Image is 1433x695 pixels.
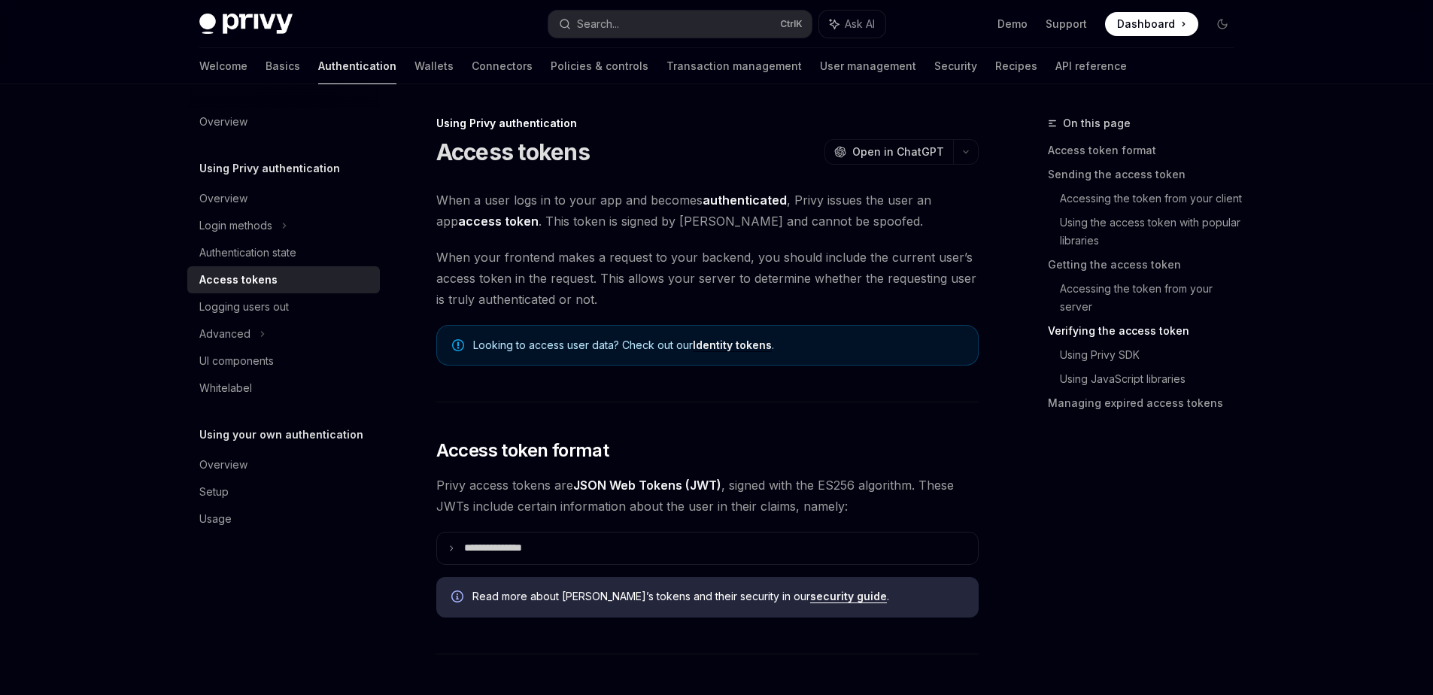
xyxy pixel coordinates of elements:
[997,17,1028,32] a: Demo
[472,589,964,604] span: Read more about [PERSON_NAME]’s tokens and their security in our .
[199,456,247,474] div: Overview
[1105,12,1198,36] a: Dashboard
[436,138,590,165] h1: Access tokens
[1048,253,1246,277] a: Getting the access token
[199,159,340,178] h5: Using Privy authentication
[703,193,787,208] strong: authenticated
[199,483,229,501] div: Setup
[187,451,380,478] a: Overview
[1063,114,1131,132] span: On this page
[820,48,916,84] a: User management
[199,244,296,262] div: Authentication state
[199,298,289,316] div: Logging users out
[414,48,454,84] a: Wallets
[1210,12,1234,36] button: Toggle dark mode
[1055,48,1127,84] a: API reference
[187,108,380,135] a: Overview
[199,190,247,208] div: Overview
[199,271,278,289] div: Access tokens
[1060,277,1246,319] a: Accessing the token from your server
[1046,17,1087,32] a: Support
[548,11,812,38] button: Search...CtrlK
[199,325,250,343] div: Advanced
[1060,343,1246,367] a: Using Privy SDK
[1048,391,1246,415] a: Managing expired access tokens
[187,239,380,266] a: Authentication state
[573,478,721,493] a: JSON Web Tokens (JWT)
[473,338,963,353] span: Looking to access user data? Check out our .
[934,48,977,84] a: Security
[436,116,979,131] div: Using Privy authentication
[780,18,803,30] span: Ctrl K
[1060,187,1246,211] a: Accessing the token from your client
[1060,211,1246,253] a: Using the access token with popular libraries
[1048,319,1246,343] a: Verifying the access token
[1117,17,1175,32] span: Dashboard
[852,144,944,159] span: Open in ChatGPT
[666,48,802,84] a: Transaction management
[458,214,539,229] strong: access token
[199,14,293,35] img: dark logo
[187,478,380,505] a: Setup
[824,139,953,165] button: Open in ChatGPT
[187,347,380,375] a: UI components
[187,266,380,293] a: Access tokens
[551,48,648,84] a: Policies & controls
[436,475,979,517] span: Privy access tokens are , signed with the ES256 algorithm. These JWTs include certain information...
[1048,138,1246,162] a: Access token format
[199,510,232,528] div: Usage
[199,352,274,370] div: UI components
[187,375,380,402] a: Whitelabel
[187,185,380,212] a: Overview
[199,217,272,235] div: Login methods
[436,439,609,463] span: Access token format
[577,15,619,33] div: Search...
[1048,162,1246,187] a: Sending the access token
[436,247,979,310] span: When your frontend makes a request to your backend, you should include the current user’s access ...
[187,505,380,533] a: Usage
[472,48,533,84] a: Connectors
[1060,367,1246,391] a: Using JavaScript libraries
[199,426,363,444] h5: Using your own authentication
[266,48,300,84] a: Basics
[819,11,885,38] button: Ask AI
[452,339,464,351] svg: Note
[845,17,875,32] span: Ask AI
[199,48,247,84] a: Welcome
[187,293,380,320] a: Logging users out
[318,48,396,84] a: Authentication
[810,590,887,603] a: security guide
[995,48,1037,84] a: Recipes
[436,190,979,232] span: When a user logs in to your app and becomes , Privy issues the user an app . This token is signed...
[199,379,252,397] div: Whitelabel
[199,113,247,131] div: Overview
[693,338,772,352] a: Identity tokens
[451,590,466,605] svg: Info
